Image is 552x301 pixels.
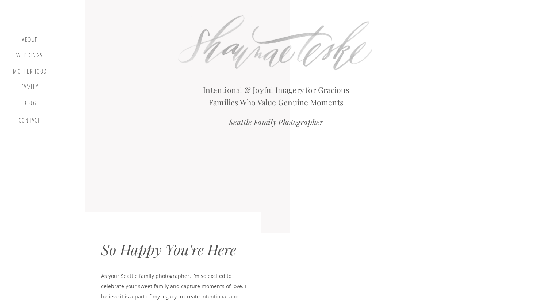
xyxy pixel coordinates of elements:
[13,68,47,76] a: motherhood
[17,117,42,127] a: contact
[19,100,41,110] a: blog
[101,241,248,262] div: So Happy You're Here
[229,117,323,127] i: Seattle Family Photographer
[16,83,43,93] a: Family
[19,36,41,45] a: about
[195,84,357,105] h2: Intentional & Joyful Imagery for Gracious Families Who Value Genuine Moments
[16,52,43,61] a: Weddings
